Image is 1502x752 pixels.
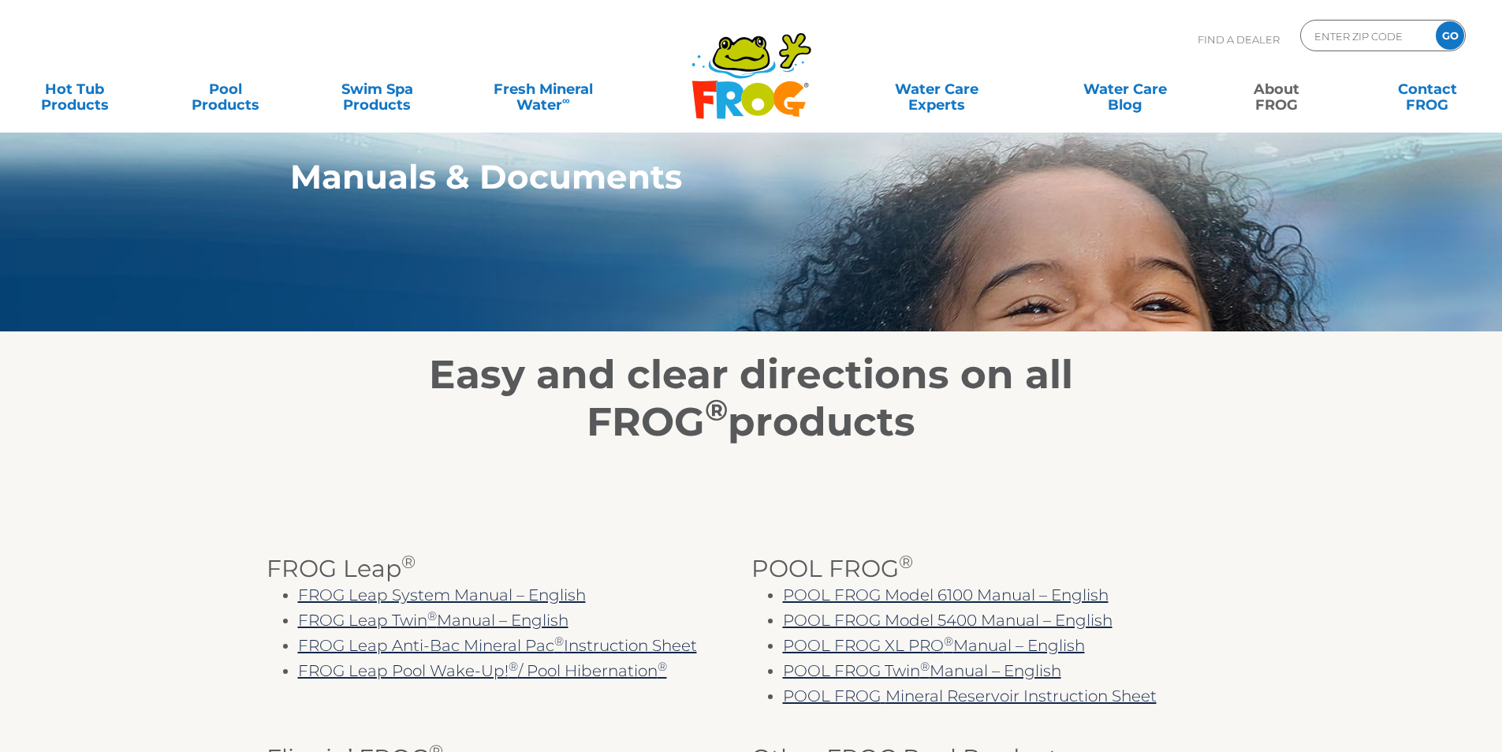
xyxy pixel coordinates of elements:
[920,659,930,674] sup: ®
[1313,24,1419,47] input: Zip Code Form
[751,556,1236,582] h3: POOL FROG
[167,73,285,105] a: PoolProducts
[469,73,617,105] a: Fresh MineralWater∞
[1436,21,1464,50] input: GO
[705,392,728,428] sup: ®
[562,94,570,107] sup: ∞
[427,608,437,623] sup: ®
[509,659,518,674] sup: ®
[298,611,568,630] a: FROG Leap Twin®Manual – English
[658,659,667,674] sup: ®
[783,611,1113,630] a: POOL FROG Model 5400 Manual – English
[783,636,1085,655] a: POOL FROG XL PRO®Manual – English
[319,73,436,105] a: Swim SpaProducts
[298,661,667,680] a: FROG Leap Pool Wake-Up!®/ Pool Hibernation®
[944,634,953,649] sup: ®
[899,551,913,573] sup: ®
[841,73,1032,105] a: Water CareExperts
[783,687,1157,705] a: POOL FROGMineral Reservoir Instruction Sheet
[1217,73,1335,105] a: AboutFROG
[266,556,751,582] h3: FROG Leap
[783,586,1109,604] a: POOL FROG Model 6100 Manual – English
[401,551,416,573] sup: ®
[266,351,1236,446] h2: Easy and clear directions on all FROG products
[298,636,697,655] a: FROG Leap Anti-Bac Mineral Pac®Instruction Sheet
[298,586,586,604] a: FROG Leap System Manual – English
[554,634,564,649] sup: ®
[1066,73,1183,105] a: Water CareBlog
[16,73,133,105] a: Hot TubProducts
[783,661,1061,680] a: POOL FROG Twin®Manual – English
[1198,20,1280,59] p: Find A Dealer
[1369,73,1486,105] a: ContactFROG
[290,158,1139,196] h1: Manuals & Documents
